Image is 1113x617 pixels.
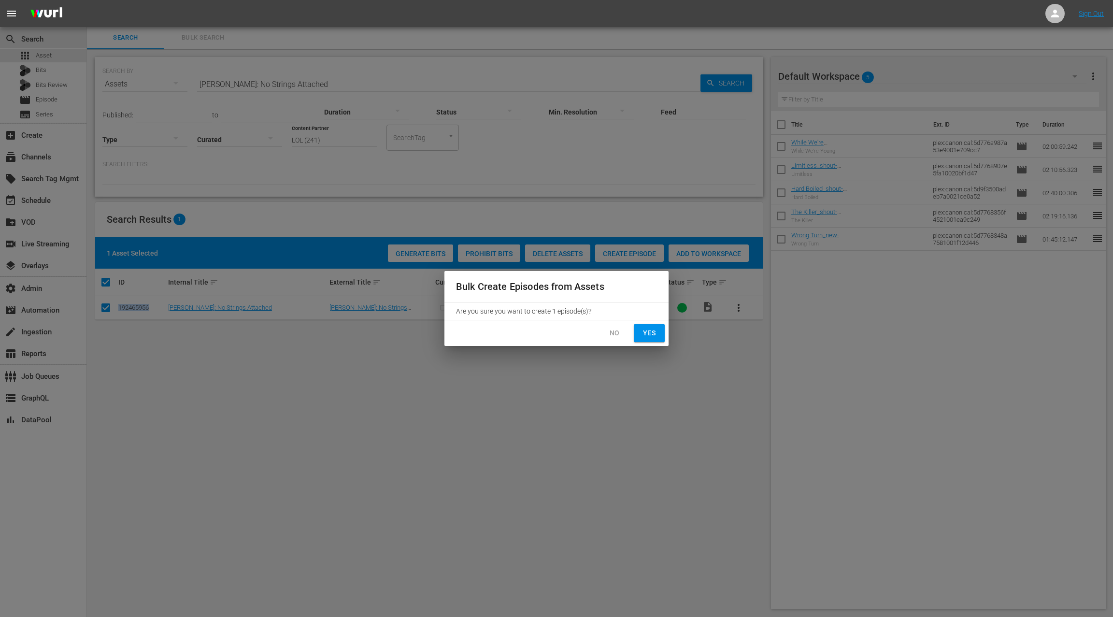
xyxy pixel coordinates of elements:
img: ans4CAIJ8jUAAAAAAAAAAAAAAAAAAAAAAAAgQb4GAAAAAAAAAAAAAAAAAAAAAAAAJMjXAAAAAAAAAAAAAAAAAAAAAAAAgAT5G... [23,2,70,25]
h2: Bulk Create Episodes from Assets [456,279,657,294]
button: No [599,324,630,342]
a: Sign Out [1079,10,1104,17]
div: Are you sure you want to create 1 episode(s)? [444,302,669,320]
span: menu [6,8,17,19]
span: Yes [642,327,657,339]
button: Yes [634,324,665,342]
span: No [607,327,622,339]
